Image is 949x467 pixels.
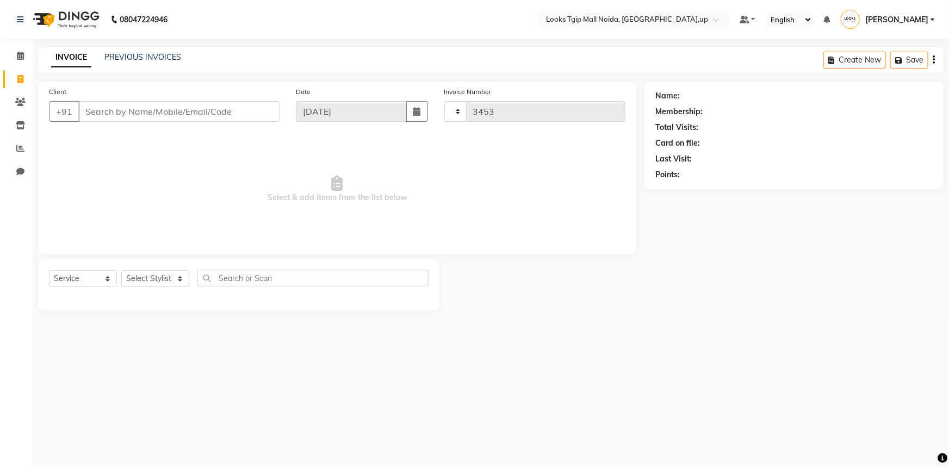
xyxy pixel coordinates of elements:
[655,169,680,180] div: Points:
[28,4,102,35] img: logo
[890,52,928,69] button: Save
[444,87,492,97] label: Invoice Number
[296,87,311,97] label: Date
[655,122,698,133] div: Total Visits:
[51,48,91,67] a: INVOICE
[120,4,168,35] b: 08047224946
[655,138,700,149] div: Card on file:
[197,270,429,287] input: Search or Scan
[49,87,66,97] label: Client
[655,153,692,165] div: Last Visit:
[49,101,79,122] button: +91
[655,106,703,117] div: Membership:
[78,101,280,122] input: Search by Name/Mobile/Email/Code
[823,52,886,69] button: Create New
[865,14,928,26] span: [PERSON_NAME]
[841,10,860,29] img: Amaan Salmani
[49,135,625,244] span: Select & add items from the list below
[104,52,181,62] a: PREVIOUS INVOICES
[655,90,680,102] div: Name:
